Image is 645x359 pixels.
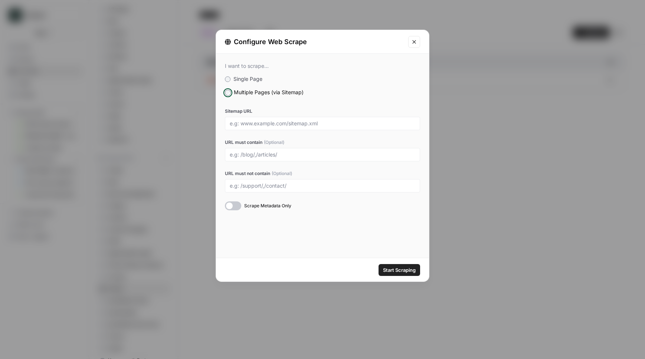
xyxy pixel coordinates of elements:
button: Close modal [408,36,420,48]
input: e.g: www.example.com/sitemap.xml [230,120,415,127]
span: Scrape Metadata Only [244,202,291,209]
button: Start Scraping [379,264,420,276]
label: URL must contain [225,139,420,146]
span: Single Page [233,76,262,82]
div: Configure Web Scrape [225,37,404,47]
label: Sitemap URL [225,108,420,115]
input: e.g: /support/,/contact/ [230,182,415,189]
span: (Optional) [264,139,284,146]
span: Multiple Pages (via Sitemap) [234,89,304,95]
span: (Optional) [272,170,292,177]
input: Single Page [225,76,230,82]
input: Multiple Pages (via Sitemap) [225,90,231,96]
div: I want to scrape... [225,63,420,69]
input: e.g: /blog/,/articles/ [230,151,415,158]
span: Start Scraping [383,266,416,274]
label: URL must not contain [225,170,420,177]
